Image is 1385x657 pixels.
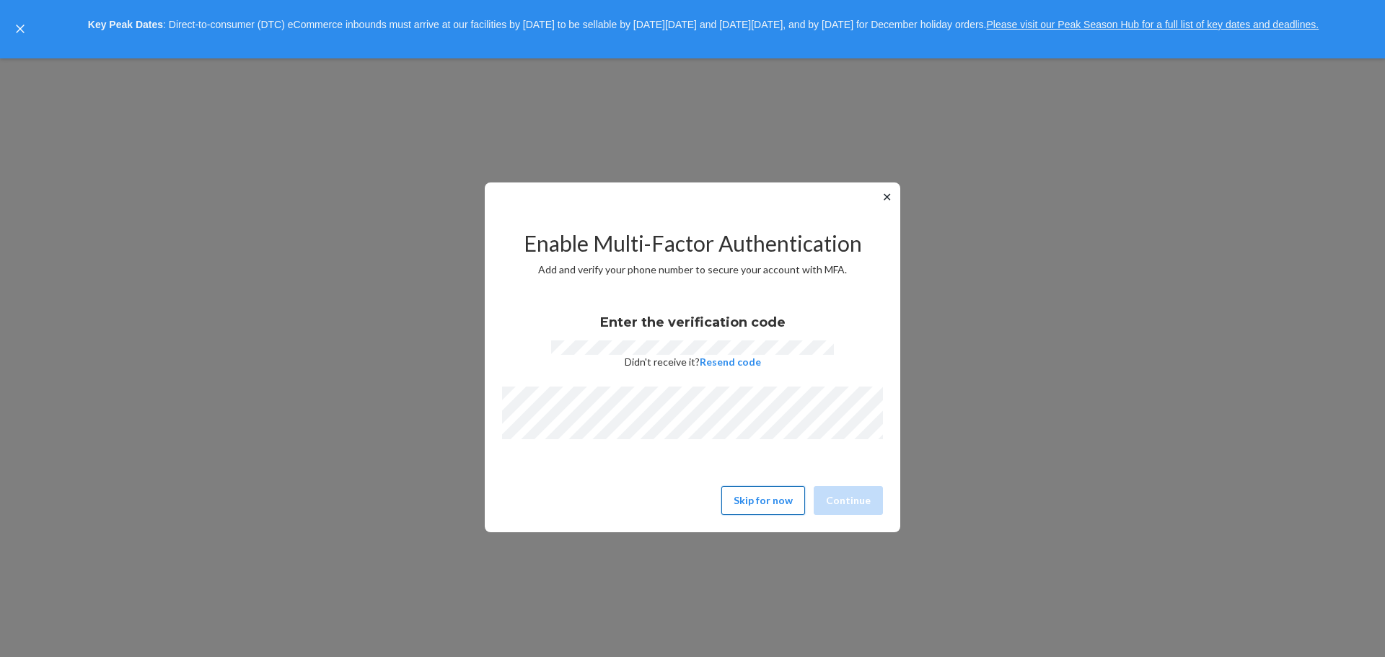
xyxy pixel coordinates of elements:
[502,263,883,277] p: Add and verify your phone number to secure your account with MFA.
[986,19,1319,30] a: Please visit our Peak Season Hub for a full list of key dates and deadlines.
[700,355,761,369] button: Resend code
[721,486,805,515] button: Skip for now
[502,232,883,255] h2: Enable Multi-Factor Authentication
[13,22,27,36] button: close,
[35,13,1372,38] p: : Direct-to-consumer (DTC) eCommerce inbounds must arrive at our facilities by [DATE] to be sella...
[600,313,786,332] h3: Enter the verification code
[814,486,883,515] button: Continue
[879,188,894,206] button: ✕
[88,19,163,30] strong: Key Peak Dates
[625,355,761,369] p: Didn't receive it?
